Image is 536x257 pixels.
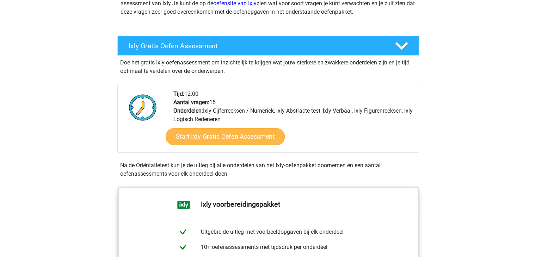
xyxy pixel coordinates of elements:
a: Start Ixly Gratis Oefen Assessment [165,128,284,145]
div: 12:00 15 Ixly Cijferreeksen / Numeriek, Ixly Abstracte test, Ixly Verbaal, Ixly Figurenreeksen, I... [168,90,418,152]
a: Ixly Gratis Oefen Assessment [115,36,422,56]
div: Doe het gratis Ixly oefenassessment om inzichtelijk te krijgen wat jouw sterkere en zwakkere onde... [117,56,419,75]
b: Tijd: [173,90,184,97]
b: Onderdelen: [173,107,203,114]
h4: Ixly Gratis Oefen Assessment [129,42,384,50]
b: Aantal vragen: [173,99,209,106]
div: Na de Oriëntatietest kun je de uitleg bij alle onderdelen van het Ixly-oefenpakket doornemen en e... [117,161,419,178]
img: Klok [125,90,161,125]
